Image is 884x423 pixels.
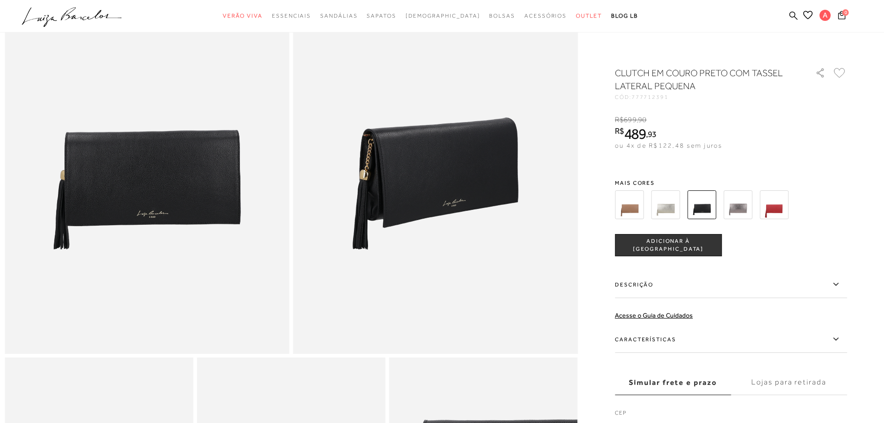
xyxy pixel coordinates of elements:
[615,237,721,254] span: ADICIONAR À [GEOGRAPHIC_DATA]
[320,7,357,25] a: categoryNavScreenReaderText
[648,129,657,139] span: 93
[272,13,311,19] span: Essenciais
[615,190,644,219] img: CLUTCH EM COURO BEGE COM TASSEL LATERAL PEQUENA
[367,7,396,25] a: categoryNavScreenReaderText
[615,326,847,353] label: Características
[646,130,657,138] i: ,
[637,116,647,124] i: ,
[615,312,693,319] a: Acesse o Guia de Cuidados
[576,13,602,19] span: Outlet
[819,10,831,21] span: A
[687,190,716,219] img: CLUTCH EM COURO PRETO COM TASSEL LATERAL PEQUENA
[223,7,263,25] a: categoryNavScreenReaderText
[651,190,680,219] img: CLUTCH EM COURO DOURADO COM TASSEL LATERAL PEQUENA
[835,10,848,23] button: 0
[632,94,669,100] span: 777712391
[489,13,515,19] span: Bolsas
[406,7,480,25] a: noSubCategoriesText
[406,13,480,19] span: [DEMOGRAPHIC_DATA]
[842,9,849,16] span: 0
[611,13,638,19] span: BLOG LB
[615,116,624,124] i: R$
[615,180,847,186] span: Mais cores
[624,125,646,142] span: 489
[615,142,722,149] span: ou 4x de R$122,48 sem juros
[524,13,567,19] span: Acessórios
[615,370,731,395] label: Simular frete e prazo
[611,7,638,25] a: BLOG LB
[723,190,752,219] img: CLUTCH EM COURO TITÂNIO COM TASSEL LATERAL PEQUENA
[615,234,722,256] button: ADICIONAR À [GEOGRAPHIC_DATA]
[815,9,835,24] button: A
[367,13,396,19] span: Sapatos
[615,94,800,100] div: CÓD:
[576,7,602,25] a: categoryNavScreenReaderText
[615,409,847,422] label: CEP
[272,7,311,25] a: categoryNavScreenReaderText
[223,13,263,19] span: Verão Viva
[760,190,788,219] img: CLUTCH EM COURO VERMELHO PIMENTA COM TASSEL LATERAL PEQUENA
[731,370,847,395] label: Lojas para retirada
[615,127,624,135] i: R$
[624,116,636,124] span: 699
[615,271,847,298] label: Descrição
[638,116,646,124] span: 90
[320,13,357,19] span: Sandálias
[489,7,515,25] a: categoryNavScreenReaderText
[615,66,789,92] h1: CLUTCH EM COURO PRETO COM TASSEL LATERAL PEQUENA
[524,7,567,25] a: categoryNavScreenReaderText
